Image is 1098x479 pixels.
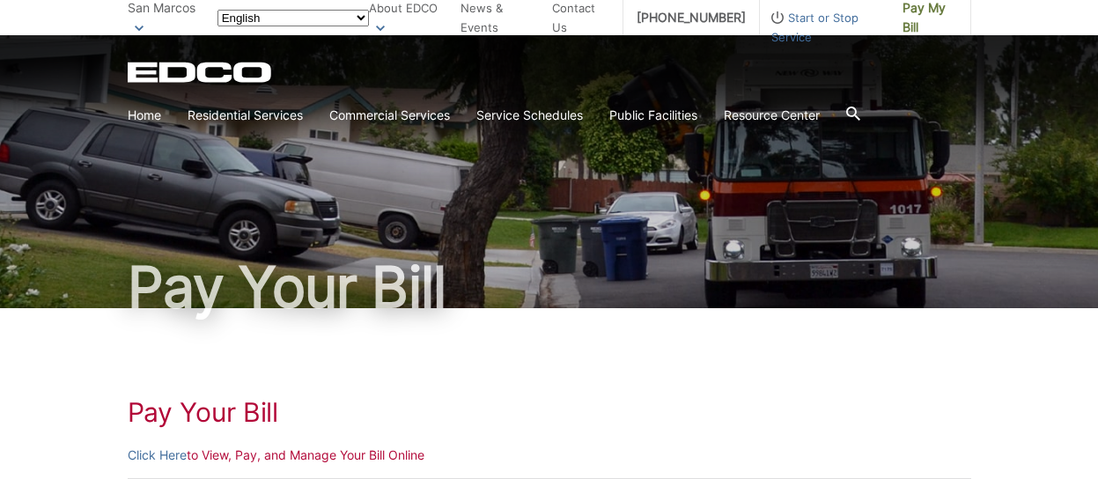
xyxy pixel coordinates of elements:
[128,259,971,315] h1: Pay Your Bill
[128,446,187,465] a: Click Here
[188,106,303,125] a: Residential Services
[128,106,161,125] a: Home
[329,106,450,125] a: Commercial Services
[476,106,583,125] a: Service Schedules
[724,106,820,125] a: Resource Center
[128,396,971,428] h1: Pay Your Bill
[609,106,697,125] a: Public Facilities
[128,62,274,83] a: EDCD logo. Return to the homepage.
[217,10,369,26] select: Select a language
[128,446,971,465] p: to View, Pay, and Manage Your Bill Online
